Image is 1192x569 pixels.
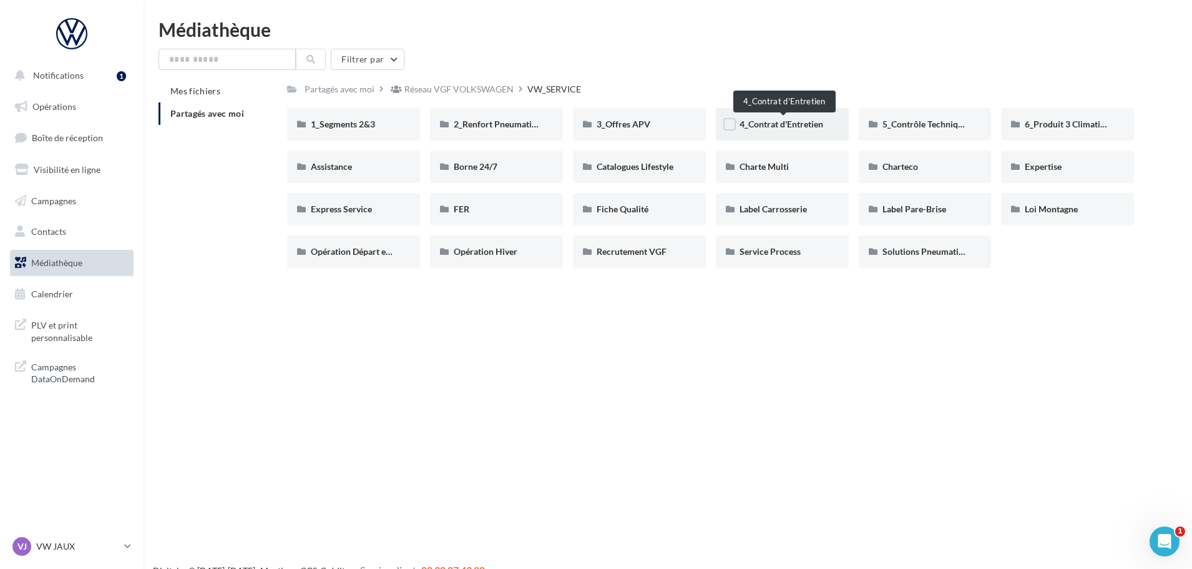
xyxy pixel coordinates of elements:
[7,354,136,390] a: Campagnes DataOnDemand
[740,204,807,214] span: Label Carrosserie
[7,312,136,349] a: PLV et print personnalisable
[454,204,469,214] span: FER
[31,226,66,237] span: Contacts
[32,132,103,143] span: Boîte de réception
[10,535,134,558] a: VJ VW JAUX
[404,83,514,96] div: Réseau VGF VOLKSWAGEN
[311,246,429,257] span: Opération Départ en Vacances
[1025,119,1124,129] span: 6_Produit 3 Climatisation
[31,257,82,268] span: Médiathèque
[170,86,220,96] span: Mes fichiers
[454,246,517,257] span: Opération Hiver
[7,62,131,89] button: Notifications 1
[311,204,372,214] span: Express Service
[331,49,404,70] button: Filtrer par
[7,250,136,276] a: Médiathèque
[733,91,836,112] div: 4_Contrat d'Entretien
[31,359,129,385] span: Campagnes DataOnDemand
[7,281,136,307] a: Calendrier
[597,119,650,129] span: 3_Offres APV
[7,157,136,183] a: Visibilité en ligne
[7,124,136,151] a: Boîte de réception
[36,540,119,553] p: VW JAUX
[170,108,244,119] span: Partagés avec moi
[597,204,648,214] span: Fiche Qualité
[311,161,352,172] span: Assistance
[33,70,84,81] span: Notifications
[311,119,375,129] span: 1_Segments 2&3
[305,83,374,96] div: Partagés avec moi
[527,83,581,96] div: VW_SERVICE
[597,161,673,172] span: Catalogues Lifestyle
[740,119,823,129] span: 4_Contrat d'Entretien
[882,119,992,129] span: 5_Contrôle Technique offert
[454,161,497,172] span: Borne 24/7
[31,195,76,205] span: Campagnes
[740,161,789,172] span: Charte Multi
[882,161,918,172] span: Charteco
[7,188,136,214] a: Campagnes
[31,317,129,344] span: PLV et print personnalisable
[1025,204,1078,214] span: Loi Montagne
[34,164,100,175] span: Visibilité en ligne
[17,540,27,553] span: VJ
[1150,527,1180,557] iframe: Intercom live chat
[882,204,946,214] span: Label Pare-Brise
[882,246,977,257] span: Solutions Pneumatiques
[454,119,550,129] span: 2_Renfort Pneumatiques
[117,71,126,81] div: 1
[740,246,801,257] span: Service Process
[1025,161,1062,172] span: Expertise
[597,246,667,257] span: Recrutement VGF
[7,219,136,245] a: Contacts
[159,20,1177,39] div: Médiathèque
[32,101,76,112] span: Opérations
[31,289,73,299] span: Calendrier
[7,94,136,120] a: Opérations
[1175,527,1185,537] span: 1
